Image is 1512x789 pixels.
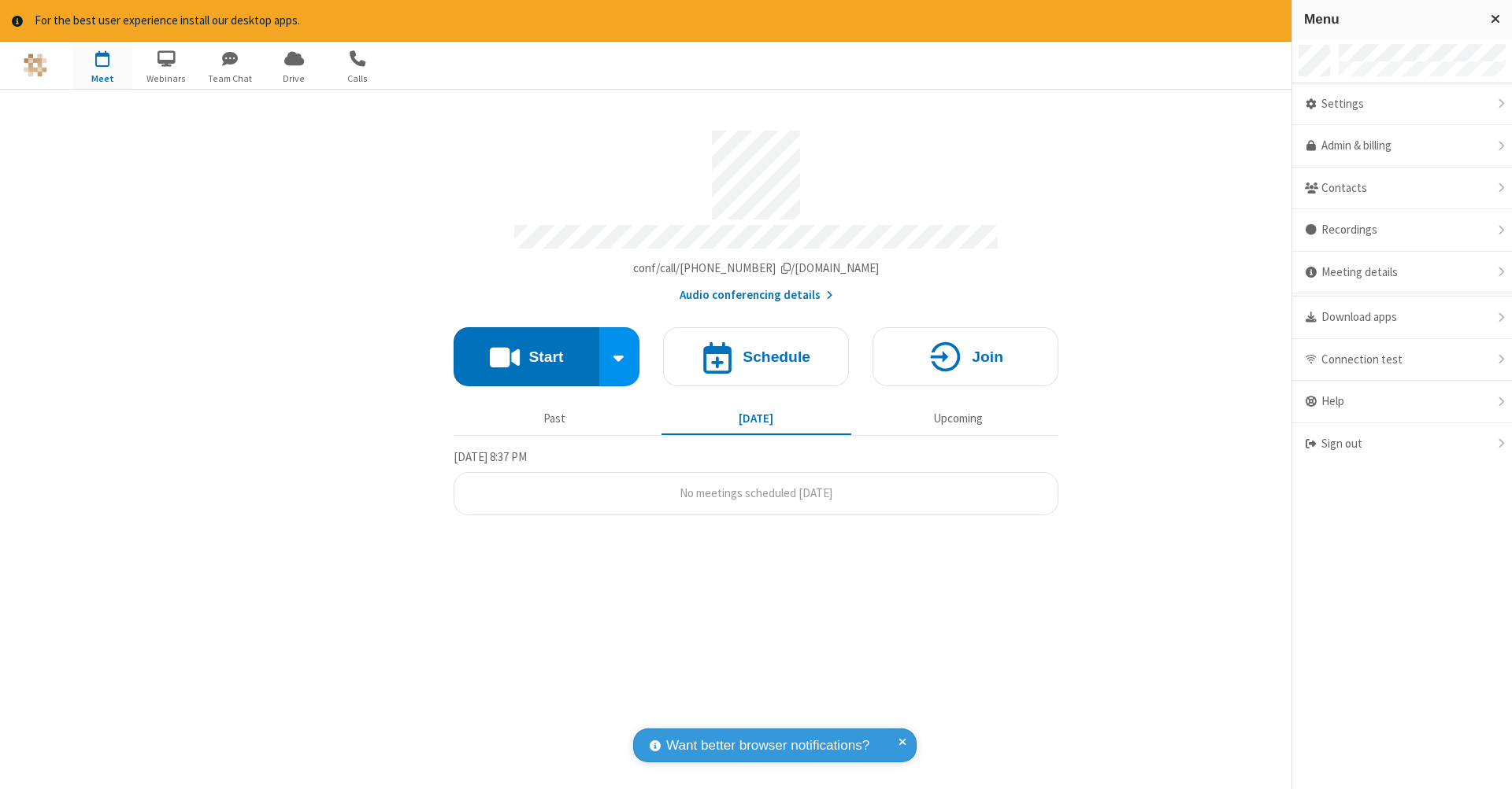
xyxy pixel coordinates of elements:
div: Recordings [1292,209,1512,252]
button: Logo [6,42,65,89]
button: Past [460,404,650,434]
span: Calls [328,72,387,86]
h4: Join [972,349,1003,364]
span: Drive [265,72,324,86]
div: Help [1292,381,1512,423]
div: Download apps [1292,297,1512,339]
div: Meeting details [1292,252,1512,294]
button: Copy my meeting room linkCopy my meeting room link [633,260,880,278]
span: [DATE] 8:37 PM [454,449,527,464]
div: For the best user experience install our desktop apps. [35,12,1382,30]
a: Admin & billing [1292,125,1512,168]
div: Open menu [1290,42,1512,89]
h4: Schedule [743,349,810,364]
div: Sign out [1292,423,1512,465]
img: QA Selenium DO NOT DELETE OR CHANGE [24,53,47,77]
h4: Start [528,349,563,364]
span: Want better browser notifications? [666,736,869,756]
h3: Menu [1304,12,1477,27]
div: Connection test [1292,339,1512,382]
section: Today's Meetings [454,448,1058,515]
div: Settings [1292,83,1512,126]
button: Join [873,327,1058,386]
button: Audio conferencing details [680,286,833,304]
button: [DATE] [661,404,851,434]
span: No meetings scheduled [DATE] [680,485,832,500]
span: Webinars [137,72,196,86]
section: Account details [454,119,1058,304]
span: Meet [73,72,132,86]
span: Copy my meeting room link [633,260,880,275]
button: Upcoming [863,404,1053,434]
div: Contacts [1292,168,1512,210]
button: Schedule [663,327,849,386]
span: Team Chat [201,72,260,86]
button: Start [454,327,599,386]
div: Start conference options [599,327,640,386]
